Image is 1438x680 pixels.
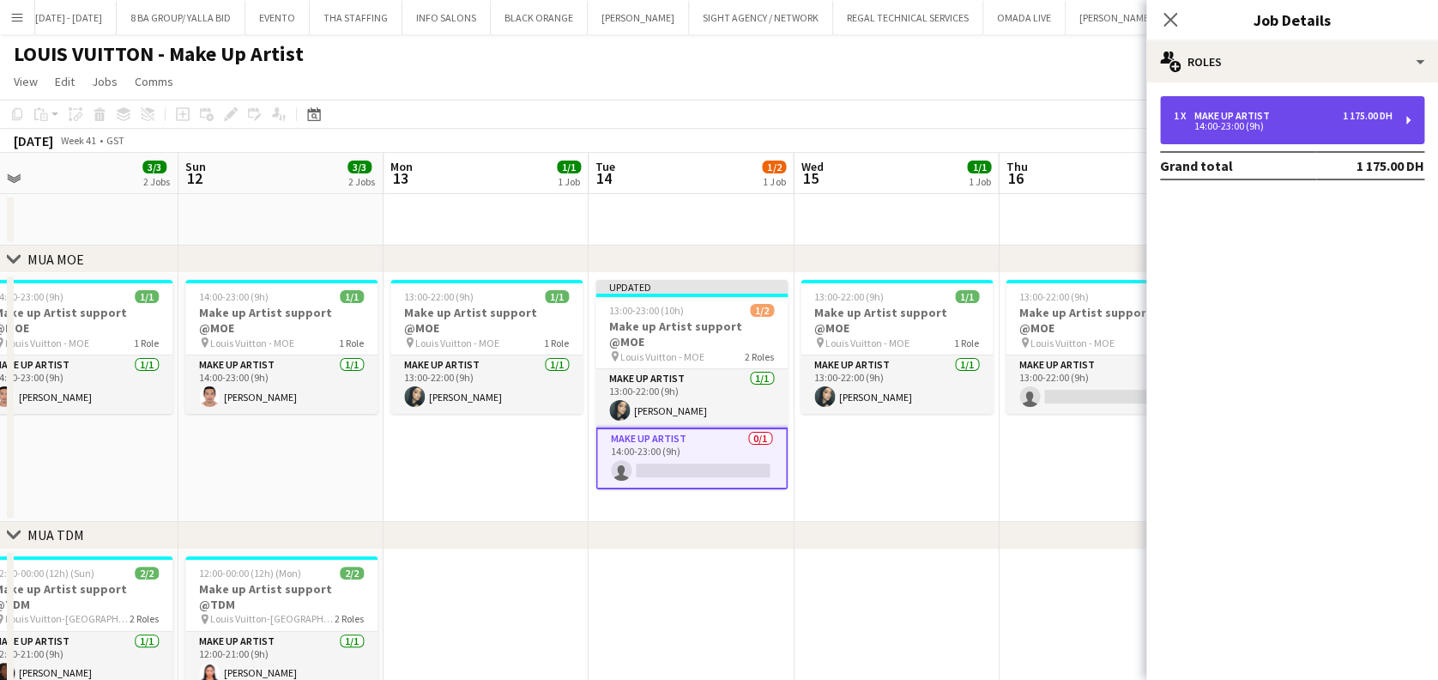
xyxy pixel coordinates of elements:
[968,175,990,188] div: 1 Job
[544,337,569,349] span: 1 Role
[390,159,413,174] span: Mon
[595,159,615,174] span: Tue
[135,74,173,89] span: Comms
[347,161,372,173] span: 3/3
[7,70,45,93] a: View
[14,132,53,149] div: [DATE]
[134,337,159,349] span: 1 Role
[750,304,774,317] span: 1/2
[763,175,785,188] div: 1 Job
[185,581,378,612] h3: Make up Artist support @TDM
[798,168,823,188] span: 15
[609,304,684,317] span: 13:00-23:00 (10h)
[185,305,378,336] h3: Make up Artist support @MOE
[5,612,130,625] span: Louis Vuitton-[GEOGRAPHIC_DATA]
[545,290,569,303] span: 1/1
[491,1,588,34] button: BLACK ORANGE
[340,567,364,580] span: 2/2
[1174,122,1393,131] div: 14:00-23:00 (9h)
[55,74,75,89] span: Edit
[128,70,180,93] a: Comms
[814,290,884,303] span: 13:00-22:00 (9h)
[801,305,993,336] h3: Make up Artist support @MOE
[983,1,1066,34] button: OMADA LIVE
[390,305,583,336] h3: Make up Artist support @MOE
[955,290,979,303] span: 1/1
[27,251,84,268] div: MUA MOE
[557,161,581,173] span: 1/1
[210,337,294,349] span: Louis Vuitton - MOE
[185,280,378,414] div: 14:00-23:00 (9h)1/1Make up Artist support @MOE Louis Vuitton - MOE1 RoleMake up artist1/114:00-23...
[593,168,615,188] span: 14
[620,350,704,363] span: Louis Vuitton - MOE
[27,526,84,543] div: MUA TDM
[135,290,159,303] span: 1/1
[310,1,402,34] button: THA STAFFING
[48,70,82,93] a: Edit
[130,612,159,625] span: 2 Roles
[1194,110,1277,122] div: Make up artist
[689,1,833,34] button: SIGHT AGENCY / NETWORK
[185,355,378,414] app-card-role: Make up artist1/114:00-23:00 (9h)[PERSON_NAME]
[85,70,124,93] a: Jobs
[588,1,689,34] button: [PERSON_NAME]
[595,369,788,428] app-card-role: Make up artist1/113:00-22:00 (9h)[PERSON_NAME]
[1316,152,1424,179] td: 1 175.00 DH
[199,567,301,580] span: 12:00-00:00 (12h) (Mon)
[1146,9,1438,31] h3: Job Details
[335,612,364,625] span: 2 Roles
[402,1,491,34] button: INFO SALONS
[14,74,38,89] span: View
[388,168,413,188] span: 13
[825,337,909,349] span: Louis Vuitton - MOE
[762,161,786,173] span: 1/2
[117,1,245,34] button: 8 BA GROUP/ YALLA BID
[1160,152,1316,179] td: Grand total
[1066,1,1243,34] button: [PERSON_NAME] EXHIBITIONS LLC
[1030,337,1115,349] span: Louis Vuitton - MOE
[92,74,118,89] span: Jobs
[106,134,124,147] div: GST
[954,337,979,349] span: 1 Role
[390,355,583,414] app-card-role: Make up artist1/113:00-22:00 (9h)[PERSON_NAME]
[135,567,159,580] span: 2/2
[210,612,335,625] span: Louis Vuitton-[GEOGRAPHIC_DATA]
[595,319,788,349] h3: Make up Artist support @MOE
[1006,305,1198,336] h3: Make up Artist support @MOE
[339,337,364,349] span: 1 Role
[245,1,310,34] button: EVENTO
[185,159,206,174] span: Sun
[967,161,991,173] span: 1/1
[143,175,170,188] div: 2 Jobs
[595,280,788,489] app-job-card: Updated13:00-23:00 (10h)1/2Make up Artist support @MOE Louis Vuitton - MOE2 RolesMake up artist1/...
[1146,41,1438,82] div: Roles
[183,168,206,188] span: 12
[595,280,788,294] div: Updated
[801,280,993,414] app-job-card: 13:00-22:00 (9h)1/1Make up Artist support @MOE Louis Vuitton - MOE1 RoleMake up artist1/113:00-22...
[14,41,304,67] h1: LOUIS VUITTON - Make Up Artist
[390,280,583,414] app-job-card: 13:00-22:00 (9h)1/1Make up Artist support @MOE Louis Vuitton - MOE1 RoleMake up artist1/113:00-22...
[1006,280,1198,414] app-job-card: 13:00-22:00 (9h)0/1Make up Artist support @MOE Louis Vuitton - MOE1 RoleMake up artist0/113:00-22...
[199,290,269,303] span: 14:00-23:00 (9h)
[745,350,774,363] span: 2 Roles
[1174,110,1194,122] div: 1 x
[1006,355,1198,414] app-card-role: Make up artist0/113:00-22:00 (9h)
[1019,290,1089,303] span: 13:00-22:00 (9h)
[348,175,375,188] div: 2 Jobs
[1343,110,1393,122] div: 1 175.00 DH
[1006,159,1027,174] span: Thu
[801,159,823,174] span: Wed
[404,290,474,303] span: 13:00-22:00 (9h)
[340,290,364,303] span: 1/1
[595,428,788,489] app-card-role: Make up artist0/114:00-23:00 (9h)
[801,355,993,414] app-card-role: Make up artist1/113:00-22:00 (9h)[PERSON_NAME]
[5,337,89,349] span: Louis Vuitton - MOE
[57,134,100,147] span: Week 41
[1003,168,1027,188] span: 16
[833,1,983,34] button: REGAL TECHNICAL SERVICES
[142,161,166,173] span: 3/3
